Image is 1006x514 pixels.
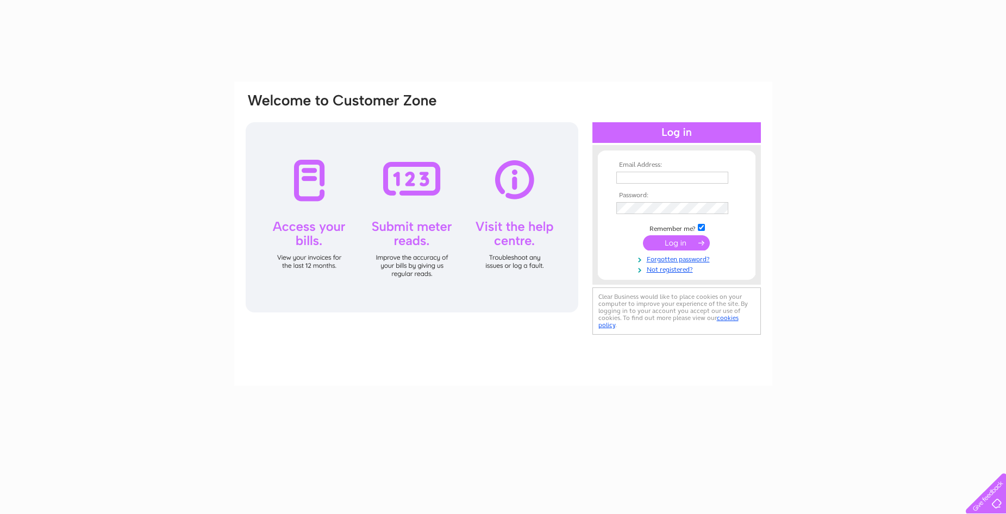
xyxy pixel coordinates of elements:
[592,287,761,335] div: Clear Business would like to place cookies on your computer to improve your experience of the sit...
[614,192,740,199] th: Password:
[598,314,739,329] a: cookies policy
[643,235,710,250] input: Submit
[616,253,740,264] a: Forgotten password?
[614,222,740,233] td: Remember me?
[616,264,740,274] a: Not registered?
[614,161,740,169] th: Email Address:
